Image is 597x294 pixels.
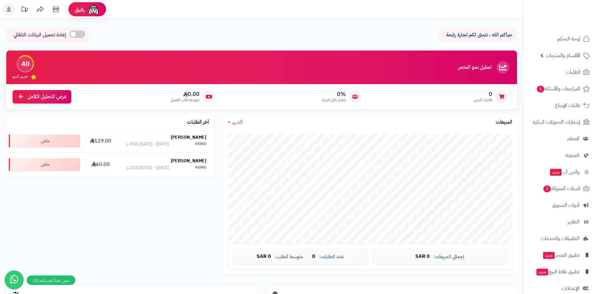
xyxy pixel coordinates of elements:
div: #1002 [195,165,206,171]
div: [DATE] - [DATE] 2:10 م [126,165,169,171]
td: 129.00 [83,129,119,152]
span: 0 [312,254,315,259]
span: جديد [543,252,555,259]
span: وآتس آب [549,168,579,176]
a: تطبيق المتجرجديد [527,248,593,263]
a: التقارير [527,214,593,229]
span: | [307,254,308,259]
img: logo-2.png [554,17,591,30]
span: التقارير [568,217,579,226]
span: جديد [536,269,548,275]
div: ملغي [9,135,80,147]
span: السلات المتروكة [543,184,580,193]
a: العملاء [527,131,593,146]
span: 0 SAR [415,254,430,259]
span: العملاء [567,134,579,143]
td: 60.00 [83,153,119,176]
span: طلبات الشهر [474,97,492,103]
span: إجمالي المبيعات: [434,254,464,259]
span: معدل تكرار الشراء [322,97,346,103]
span: عدد الطلبات: [319,254,344,259]
a: الشهر [228,119,243,126]
span: 1 [537,86,544,93]
span: متوسط طلب العميل [171,97,200,103]
span: جديد [550,169,562,176]
span: الشهر [232,118,243,126]
a: المدونة [527,148,593,163]
span: المدونة [566,151,579,160]
a: المراجعات والأسئلة1 [527,81,593,96]
span: 2 [543,185,551,192]
h3: تحليل نمو المتجر [458,65,491,70]
strong: [PERSON_NAME] [171,158,206,164]
span: 0% [322,91,346,98]
span: الأقسام والمنتجات [546,51,580,60]
a: تطبيق نقاط البيعجديد [527,264,593,279]
strong: [PERSON_NAME] [171,134,206,141]
span: رفيق [75,6,85,13]
div: ملغي [9,158,80,171]
a: وآتس آبجديد [527,164,593,179]
img: ai-face.png [87,3,100,16]
span: الإعدادات [562,284,579,293]
a: السلات المتروكة2 [527,181,593,196]
span: تطبيق المتجر [542,251,579,259]
span: 0 SAR [257,254,271,259]
span: 0.00 [171,91,200,98]
div: #1003 [195,141,206,147]
span: أدوات التسويق [552,201,579,210]
p: حياكم الله ، نتمنى لكم تجارة رابحة [443,31,512,39]
span: لوحة التحكم [557,35,580,43]
a: التطبيقات والخدمات [527,231,593,246]
span: متوسط الطلب: [275,254,303,259]
h3: المبيعات [496,120,512,125]
span: تطبيق نقاط البيع [536,267,579,276]
span: الطلبات [566,68,580,77]
div: [DATE] - [DATE] 9:55 م [126,141,169,147]
span: عرض التحليل الكامل [27,93,67,100]
a: إشعارات التحويلات البنكية [527,115,593,130]
span: طلبات الإرجاع [555,101,580,110]
span: إعادة تحميل البيانات التلقائي [13,31,66,39]
span: 0 [474,91,492,98]
h3: آخر الطلبات [187,120,209,125]
span: المراجعات والأسئلة [536,84,580,93]
span: تقييم النمو [13,74,28,79]
span: التطبيقات والخدمات [541,234,579,243]
a: لوحة التحكم [527,31,593,46]
a: الطلبات [527,65,593,80]
a: طلبات الإرجاع [527,98,593,113]
a: تحديثات المنصة [17,3,32,17]
a: عرض التحليل الكامل [13,90,71,104]
span: إشعارات التحويلات البنكية [533,118,580,126]
a: أدوات التسويق [527,198,593,213]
